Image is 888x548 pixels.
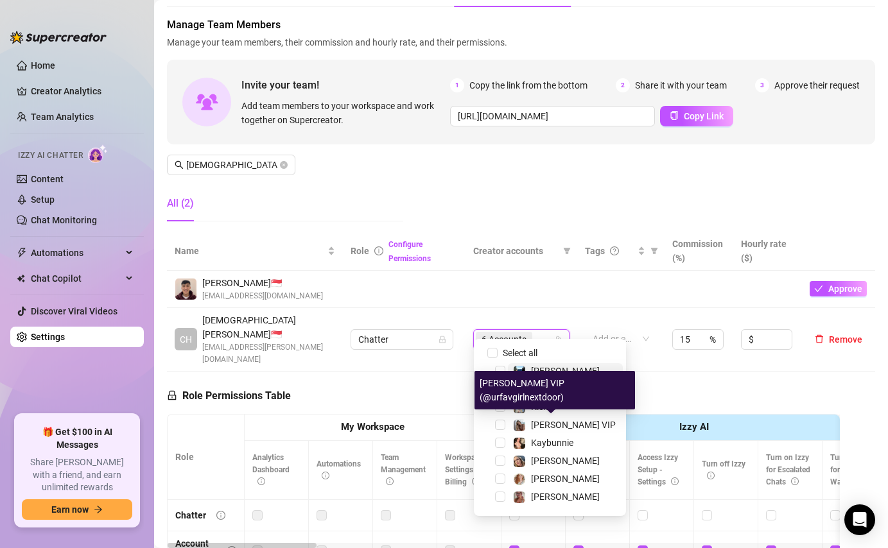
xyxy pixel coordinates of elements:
span: [PERSON_NAME] [531,456,600,466]
img: Jamie [514,492,525,503]
span: info-circle [386,477,394,485]
span: Approve [828,284,862,294]
span: [PERSON_NAME] [531,366,600,376]
span: [DEMOGRAPHIC_DATA][PERSON_NAME] 🇸🇬 [202,313,335,341]
strong: Izzy AI [679,421,709,432]
span: Automations [31,243,122,263]
span: info-circle [791,477,799,485]
img: Britt [514,366,525,377]
a: Setup [31,194,55,205]
span: Izzy AI Chatter [18,150,83,162]
span: Invite your team! [241,77,450,93]
span: info-circle [216,511,225,520]
span: info-circle [472,477,480,485]
span: lock [167,390,177,400]
a: Configure Permissions [388,240,431,263]
th: Role [168,415,245,500]
img: Amy Pond [514,474,525,485]
button: close-circle [280,161,288,169]
th: Name [167,232,343,271]
span: delete [815,334,824,343]
span: 6 Accounts [476,332,532,347]
span: Manage your team members, their commission and hourly rate, and their permissions. [167,35,875,49]
span: Tags [585,244,605,258]
img: Kaybunnie [514,438,525,449]
strong: My Workspace [341,421,405,432]
span: info-circle [671,477,679,485]
button: Earn nowarrow-right [22,499,132,520]
span: Kaybunnie [531,438,573,448]
h5: Role Permissions Table [167,388,291,404]
span: thunderbolt [17,248,27,258]
span: 6 Accounts [482,332,527,347]
span: Chatter [358,330,446,349]
span: [PERSON_NAME] [531,492,600,502]
span: Manage Team Members [167,17,875,33]
span: [PERSON_NAME] [531,474,600,484]
span: Turn off Izzy [702,459,745,481]
div: Open Intercom Messenger [844,504,875,535]
span: Access Izzy Setup - Settings [638,453,679,486]
span: Approve their request [774,78,860,92]
span: arrow-right [94,505,103,514]
span: Remove [829,334,862,345]
th: Commission (%) [665,232,733,271]
img: Dan [175,278,196,300]
span: info-circle [707,472,715,479]
span: Automations [317,459,361,481]
img: logo-BBDzfeDw.svg [10,31,107,44]
span: CH [180,332,192,347]
span: Turn on Izzy for Escalated Chats [766,453,810,486]
span: filter [648,241,661,261]
span: 🎁 Get $100 in AI Messages [22,426,132,451]
input: Search members [186,158,277,172]
span: filter [650,247,658,255]
span: [EMAIL_ADDRESS][PERSON_NAME][DOMAIN_NAME] [202,341,335,366]
span: Workspace Settings & Billing [445,453,483,486]
img: Kat Hobbs [514,456,525,467]
span: Chat Copilot [31,268,122,289]
img: AI Chatter [88,144,108,163]
a: Discover Viral Videos [31,306,118,316]
span: Name [175,244,325,258]
span: check [814,284,823,293]
span: info-circle [257,477,265,485]
span: team [555,336,562,343]
span: Role [351,246,369,256]
button: Remove [810,332,867,347]
span: lock [439,336,446,343]
div: All (2) [167,196,194,211]
span: Select tree node [495,366,505,376]
span: search [175,160,184,169]
span: Copy Link [684,111,724,121]
a: Team Analytics [31,112,94,122]
a: Chat Monitoring [31,215,97,225]
span: [PERSON_NAME] VIP [531,420,616,430]
span: info-circle [322,472,329,479]
span: filter [563,247,571,255]
button: Copy Link [660,106,733,126]
div: [PERSON_NAME] VIP (@urfavgirlnextdoor) [474,371,635,409]
img: Kat Hobbs VIP [514,420,525,431]
span: Team Management [381,453,426,486]
span: Select tree node [495,420,505,430]
a: Content [31,174,64,184]
button: Approve [810,281,867,296]
span: Select all [498,346,543,360]
span: Analytics Dashboard [252,453,290,486]
div: Chatter [175,508,206,522]
span: 2 [616,78,630,92]
a: Home [31,60,55,71]
span: [EMAIL_ADDRESS][DOMAIN_NAME] [202,290,323,302]
span: copy [670,111,679,120]
span: Copy the link from the bottom [469,78,588,92]
span: Add team members to your workspace and work together on Supercreator. [241,99,445,127]
span: Select tree node [495,474,505,484]
th: Hourly rate ($) [733,232,802,271]
span: Select tree node [495,438,505,448]
span: filter [561,241,573,261]
span: Turn on Izzy for Time Wasters [830,453,873,486]
span: Select tree node [495,492,505,502]
span: Select tree node [495,456,505,466]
